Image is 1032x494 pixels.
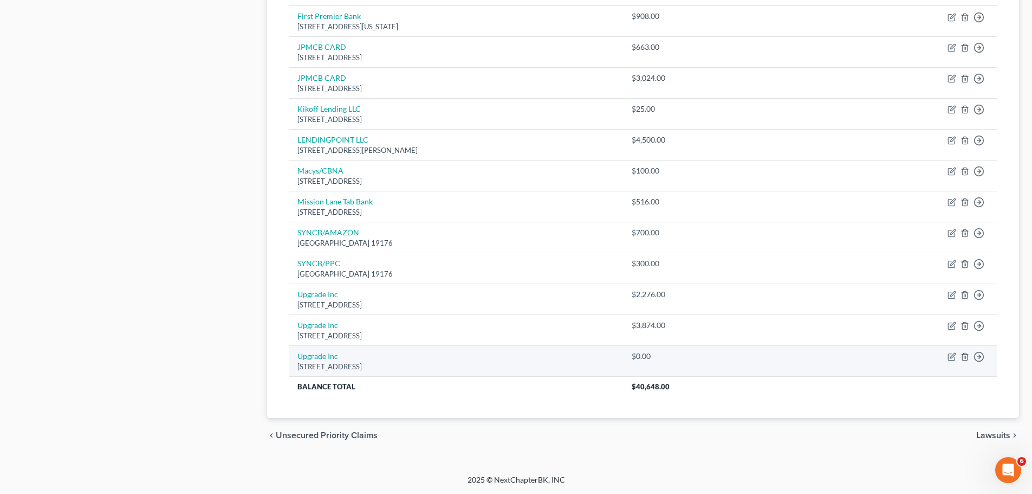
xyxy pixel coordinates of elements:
div: $4,500.00 [632,134,726,145]
a: Upgrade Inc [297,320,338,330]
a: SYNCB/PPC [297,259,340,268]
a: Upgrade Inc [297,351,338,361]
span: $40,648.00 [632,382,670,391]
a: Kikoff Lending LLC [297,104,361,113]
span: Lawsuits [976,431,1010,440]
div: $0.00 [632,351,726,362]
span: 6 [1017,457,1026,466]
a: LENDINGPOINT LLC [297,135,368,144]
span: Unsecured Priority Claims [276,431,378,440]
div: $100.00 [632,165,726,176]
div: [STREET_ADDRESS][PERSON_NAME] [297,145,614,156]
a: First Premier Bank [297,11,361,21]
div: [STREET_ADDRESS] [297,53,614,63]
button: Lawsuits chevron_right [976,431,1019,440]
div: $516.00 [632,196,726,207]
div: [GEOGRAPHIC_DATA] 19176 [297,238,614,248]
a: JPMCB CARD [297,73,346,82]
div: [GEOGRAPHIC_DATA] 19176 [297,269,614,279]
div: [STREET_ADDRESS] [297,176,614,187]
div: $25.00 [632,104,726,114]
div: $700.00 [632,227,726,238]
i: chevron_left [267,431,276,440]
div: 2025 © NextChapterBK, INC [207,474,825,494]
a: Macys/CBNA [297,166,343,175]
div: [STREET_ADDRESS] [297,331,614,341]
a: SYNCB/AMAZON [297,228,359,237]
div: [STREET_ADDRESS] [297,207,614,217]
div: [STREET_ADDRESS] [297,300,614,310]
div: $3,874.00 [632,320,726,331]
div: [STREET_ADDRESS] [297,362,614,372]
div: $3,024.00 [632,73,726,84]
a: Mission Lane Tab Bank [297,197,373,206]
div: [STREET_ADDRESS][US_STATE] [297,22,614,32]
div: $2,276.00 [632,289,726,300]
i: chevron_right [1010,431,1019,440]
div: [STREET_ADDRESS] [297,114,614,125]
div: [STREET_ADDRESS] [297,84,614,94]
div: $663.00 [632,42,726,53]
div: $908.00 [632,11,726,22]
a: Upgrade Inc [297,290,338,299]
button: chevron_left Unsecured Priority Claims [267,431,378,440]
a: JPMCB CARD [297,42,346,52]
th: Balance Total [289,376,622,396]
iframe: Intercom live chat [995,457,1021,483]
div: $300.00 [632,258,726,269]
